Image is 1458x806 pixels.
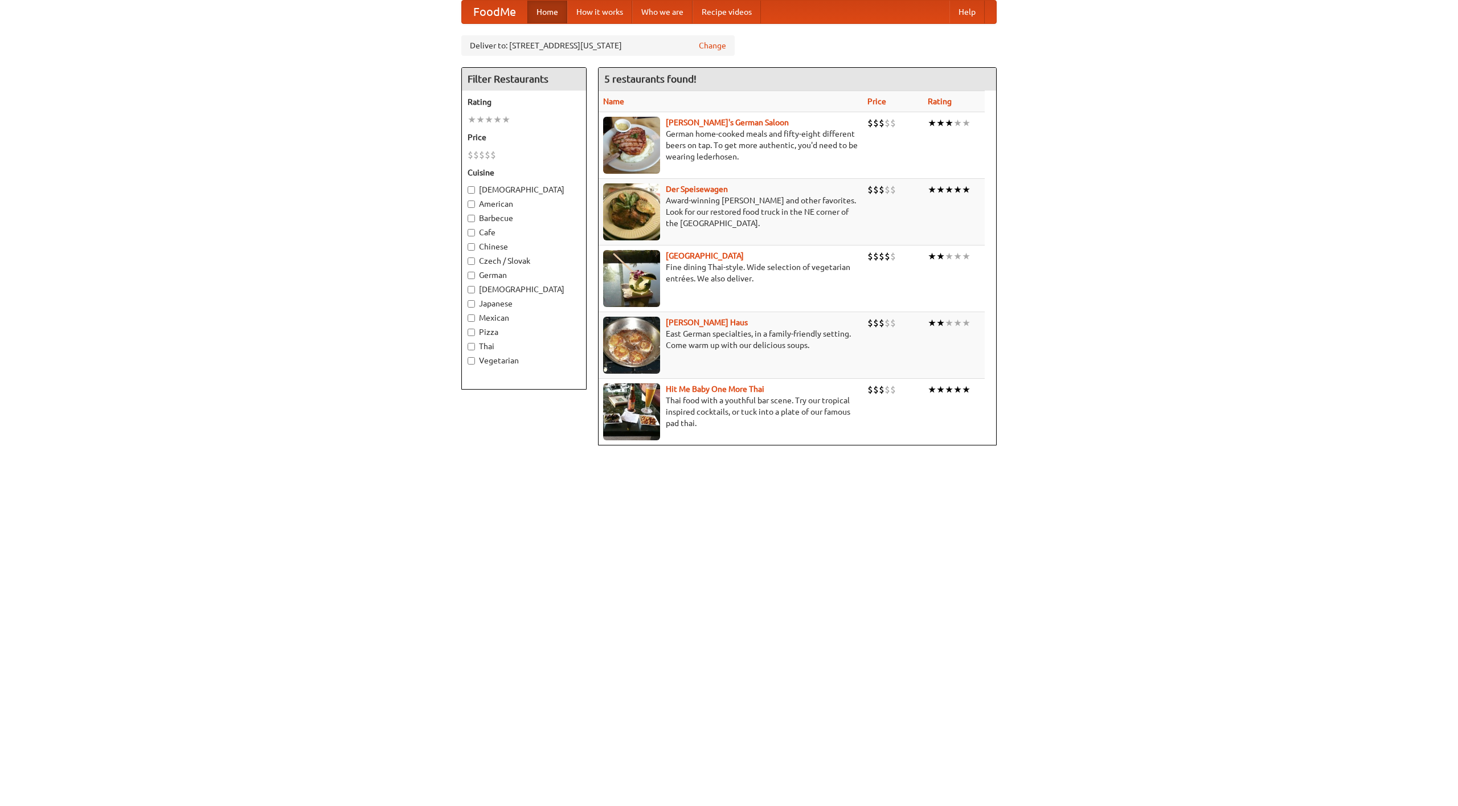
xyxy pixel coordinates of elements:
li: ★ [485,113,493,126]
li: ★ [962,317,970,329]
li: ★ [928,317,936,329]
li: $ [468,149,473,161]
li: ★ [945,250,953,263]
li: ★ [936,250,945,263]
a: Change [699,40,726,51]
img: esthers.jpg [603,117,660,174]
li: $ [867,317,873,329]
img: satay.jpg [603,250,660,307]
div: Deliver to: [STREET_ADDRESS][US_STATE] [461,35,735,56]
input: [DEMOGRAPHIC_DATA] [468,286,475,293]
li: ★ [928,117,936,129]
p: Thai food with a youthful bar scene. Try our tropical inspired cocktails, or tuck into a plate of... [603,395,858,429]
li: $ [890,183,896,196]
p: Fine dining Thai-style. Wide selection of vegetarian entrées. We also deliver. [603,261,858,284]
li: $ [879,317,884,329]
li: $ [490,149,496,161]
h5: Price [468,132,580,143]
p: German home-cooked meals and fifty-eight different beers on tap. To get more authentic, you'd nee... [603,128,858,162]
li: $ [884,183,890,196]
p: Award-winning [PERSON_NAME] and other favorites. Look for our restored food truck in the NE corne... [603,195,858,229]
li: $ [890,117,896,129]
li: ★ [945,383,953,396]
ng-pluralize: 5 restaurants found! [604,73,697,84]
li: ★ [928,250,936,263]
a: How it works [567,1,632,23]
li: ★ [936,383,945,396]
a: Name [603,97,624,106]
input: Japanese [468,300,475,308]
a: Home [527,1,567,23]
li: $ [479,149,485,161]
li: ★ [962,250,970,263]
li: $ [867,383,873,396]
li: $ [873,383,879,396]
a: Rating [928,97,952,106]
li: $ [473,149,479,161]
li: $ [884,117,890,129]
label: Czech / Slovak [468,255,580,267]
li: $ [873,183,879,196]
a: [PERSON_NAME] Haus [666,318,748,327]
li: ★ [936,183,945,196]
h4: Filter Restaurants [462,68,586,91]
p: East German specialties, in a family-friendly setting. Come warm up with our delicious soups. [603,328,858,351]
a: Help [949,1,985,23]
input: Barbecue [468,215,475,222]
li: ★ [953,383,962,396]
input: Thai [468,343,475,350]
li: $ [879,117,884,129]
input: German [468,272,475,279]
a: Der Speisewagen [666,185,728,194]
li: ★ [953,117,962,129]
input: American [468,201,475,208]
li: $ [873,117,879,129]
a: [PERSON_NAME]'s German Saloon [666,118,789,127]
li: $ [879,383,884,396]
li: $ [873,250,879,263]
label: Chinese [468,241,580,252]
li: ★ [945,317,953,329]
img: speisewagen.jpg [603,183,660,240]
li: ★ [962,383,970,396]
li: $ [884,383,890,396]
input: Pizza [468,329,475,336]
li: $ [884,317,890,329]
a: Who we are [632,1,693,23]
b: Hit Me Baby One More Thai [666,384,764,394]
li: ★ [476,113,485,126]
li: ★ [953,317,962,329]
input: Vegetarian [468,357,475,365]
h5: Rating [468,96,580,108]
li: $ [485,149,490,161]
label: Thai [468,341,580,352]
a: [GEOGRAPHIC_DATA] [666,251,744,260]
img: kohlhaus.jpg [603,317,660,374]
label: Barbecue [468,212,580,224]
li: $ [867,117,873,129]
label: Japanese [468,298,580,309]
li: ★ [962,183,970,196]
li: ★ [502,113,510,126]
li: ★ [928,183,936,196]
li: ★ [936,317,945,329]
a: Price [867,97,886,106]
li: ★ [953,250,962,263]
li: $ [867,183,873,196]
li: $ [879,183,884,196]
input: Mexican [468,314,475,322]
li: ★ [936,117,945,129]
li: $ [890,383,896,396]
input: Chinese [468,243,475,251]
li: ★ [945,183,953,196]
input: Cafe [468,229,475,236]
li: $ [884,250,890,263]
label: German [468,269,580,281]
li: $ [873,317,879,329]
img: babythai.jpg [603,383,660,440]
label: [DEMOGRAPHIC_DATA] [468,184,580,195]
label: American [468,198,580,210]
